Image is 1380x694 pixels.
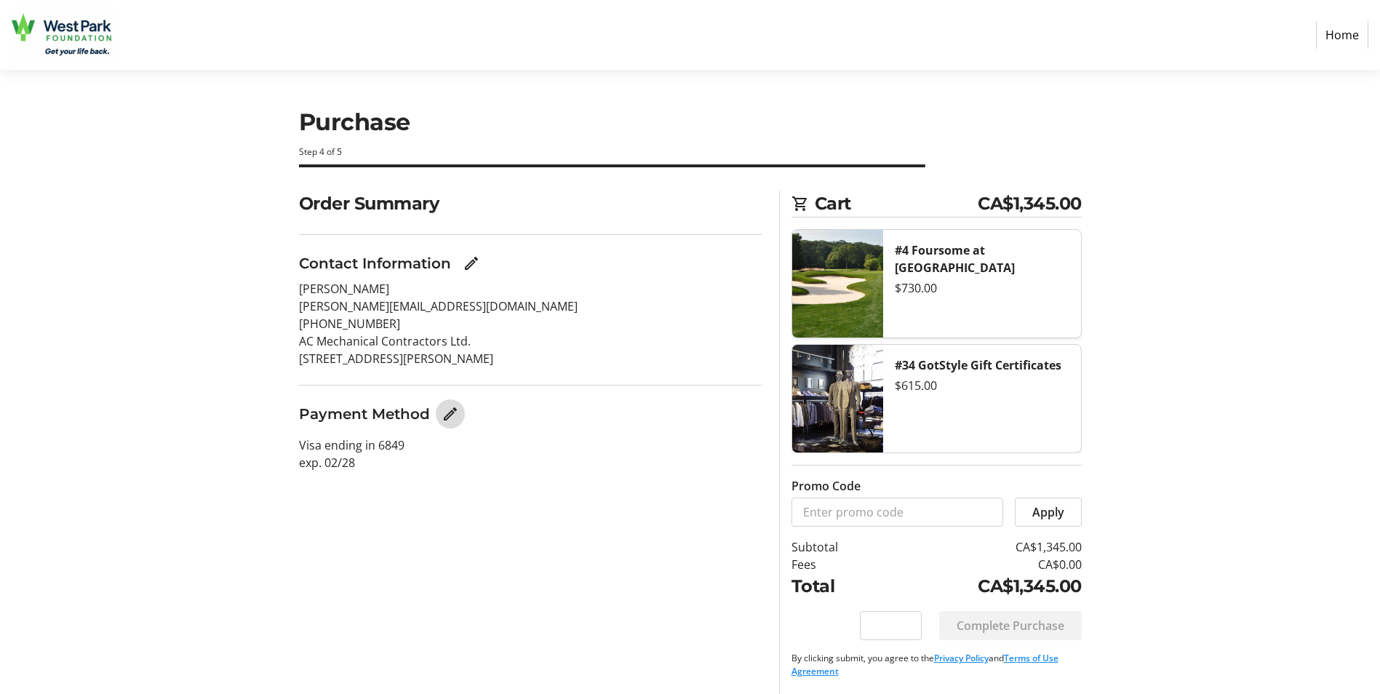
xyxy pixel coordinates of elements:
[12,6,115,64] img: West Park Healthcare Centre Foundation's Logo
[881,573,1081,599] td: CA$1,345.00
[791,477,861,495] label: Promo Code
[299,105,1082,140] h1: Purchase
[299,280,762,298] p: [PERSON_NAME]
[881,538,1081,556] td: CA$1,345.00
[792,345,883,452] img: #34 GotStyle Gift Certificates
[895,279,1069,297] div: $730.00
[299,332,762,350] p: AC Mechanical Contractors Ltd.
[299,315,762,332] p: [PHONE_NUMBER]
[791,498,1003,527] input: Enter promo code
[791,573,882,599] td: Total
[299,145,1082,159] div: Step 4 of 5
[1015,498,1082,527] button: Apply
[299,350,762,367] p: [STREET_ADDRESS][PERSON_NAME]
[299,191,762,217] h2: Order Summary
[792,230,883,338] img: #4 Foursome at Lambton Golf & Country Club
[299,436,762,471] p: Visa ending in 6849 exp. 02/28
[457,249,486,278] button: Edit Contact Information
[978,191,1082,217] span: CA$1,345.00
[791,652,1058,677] a: Terms of Use Agreement
[895,242,1015,276] strong: #4 Foursome at [GEOGRAPHIC_DATA]
[1316,21,1368,49] a: Home
[791,538,882,556] td: Subtotal
[1032,503,1064,521] span: Apply
[791,652,1082,678] p: By clicking submit, you agree to the and
[299,252,451,274] h3: Contact Information
[881,556,1081,573] td: CA$0.00
[895,377,1069,394] div: $615.00
[299,403,430,425] h3: Payment Method
[436,399,465,428] button: Edit Payment Method
[791,556,882,573] td: Fees
[934,652,989,664] a: Privacy Policy
[299,298,762,315] p: [PERSON_NAME][EMAIL_ADDRESS][DOMAIN_NAME]
[895,357,1061,373] strong: #34 GotStyle Gift Certificates
[815,191,978,217] span: Cart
